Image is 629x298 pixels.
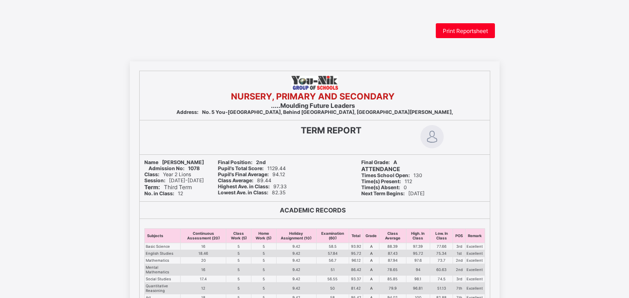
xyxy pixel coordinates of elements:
[406,257,430,264] td: 97.6
[218,172,285,178] span: 94.12
[218,178,271,184] span: 89.44
[251,229,276,243] th: Home Work (5)
[430,243,453,250] td: 77.66
[144,264,180,276] td: Mental Mathematics
[226,276,251,283] td: 5
[144,172,191,178] span: Year 2 Lions
[453,264,466,276] td: 2nd
[149,166,184,172] b: Admission No:
[144,283,180,294] td: Quantitative Reasoning
[251,276,276,283] td: 5
[144,191,183,197] span: 12
[218,166,286,172] span: 1129.44
[218,178,253,184] b: Class Average:
[251,283,276,294] td: 5
[218,190,285,196] span: 82.35
[226,283,251,294] td: 5
[144,178,165,184] b: Session:
[144,178,204,184] span: [DATE]-[DATE]
[349,257,363,264] td: 96.12
[316,250,349,257] td: 57.84
[231,91,395,102] b: NURSERY, PRIMARY AND SECONDARY
[316,276,349,283] td: 56.55
[144,172,159,178] b: Class:
[218,190,268,196] b: Lowest Ave. in Class:
[453,276,466,283] td: 3rd
[453,243,466,250] td: 3rd
[453,283,466,294] td: 7th
[349,243,363,250] td: 93.92
[276,264,316,276] td: 9.42
[430,264,453,276] td: 60.63
[453,250,466,257] td: 1st
[149,166,200,172] span: 1078
[316,257,349,264] td: 56.7
[466,243,485,250] td: Excellent
[379,257,406,264] td: 87.94
[406,276,430,283] td: 98.1
[218,166,264,172] b: Pupil's Total Score:
[361,191,405,197] b: Next Term Begins:
[466,250,485,257] td: Excellent
[251,250,276,257] td: 5
[361,185,400,191] b: Time(s) Absent:
[406,243,430,250] td: 97.39
[276,283,316,294] td: 9.42
[363,229,379,243] th: Grade
[361,159,390,166] b: Final Grade:
[361,172,422,179] span: 130
[361,179,412,185] span: 112
[280,206,346,214] b: ACADEMIC RECORDS
[379,229,406,243] th: Class Average
[271,102,355,109] b: .....Moulding Future Leaders
[144,184,160,191] b: Term:
[276,229,316,243] th: Holiday Assignment (10)
[144,276,180,283] td: Social Studies
[361,191,425,197] span: [DATE]
[276,257,316,264] td: 9.42
[349,229,363,243] th: Total
[251,257,276,264] td: 5
[218,172,269,178] b: Pupil's Final Average:
[361,159,397,166] span: A
[144,159,158,166] b: Name
[430,250,453,257] td: 75.34
[379,250,406,257] td: 87.43
[180,229,226,243] th: Continuous Assessment (20)
[144,229,180,243] th: Subjects
[218,184,270,190] b: Highest Ave. in Class:
[218,159,252,166] b: Final Position:
[251,264,276,276] td: 5
[316,264,349,276] td: 51
[430,229,453,243] th: Low. In Class
[180,264,226,276] td: 16
[406,250,430,257] td: 95.72
[363,243,379,250] td: A
[144,184,192,191] span: Third Term
[379,283,406,294] td: 79.9
[316,283,349,294] td: 50
[251,243,276,250] td: 5
[406,283,430,294] td: 96.81
[363,283,379,294] td: A
[466,229,485,243] th: Remark
[218,159,266,166] span: 2nd
[361,166,400,172] b: ATTENDANCE
[349,264,363,276] td: 86.42
[361,172,410,179] b: Times School Open:
[226,257,251,264] td: 5
[430,276,453,283] td: 74.5
[180,250,226,257] td: 18.46
[144,257,180,264] td: Mathematics
[363,264,379,276] td: A
[363,257,379,264] td: A
[379,276,406,283] td: 85.85
[144,250,180,257] td: English Studies
[276,243,316,250] td: 9.42
[180,283,226,294] td: 12
[466,283,485,294] td: Excellent
[379,243,406,250] td: 88.39
[180,276,226,283] td: 17.4
[453,229,466,243] th: POS
[144,159,204,166] span: [PERSON_NAME]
